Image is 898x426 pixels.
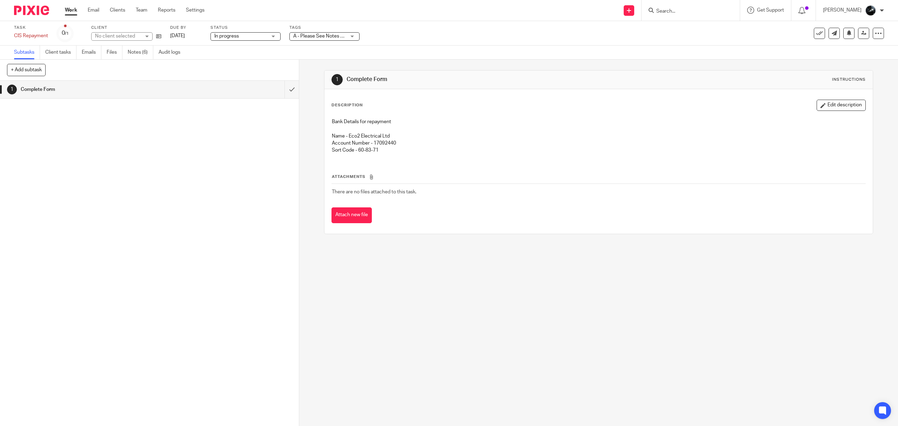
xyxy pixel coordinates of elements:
[347,76,614,83] h1: Complete Form
[332,189,416,194] span: There are no files attached to this task.
[128,46,153,59] a: Notes (6)
[332,147,865,154] p: Sort Code - 60-83-71
[88,7,99,14] a: Email
[865,5,876,16] img: 1000002122.jpg
[332,140,865,147] p: Account Number - 17092440
[95,33,141,40] div: No client selected
[14,6,49,15] img: Pixie
[170,25,202,31] label: Due by
[110,7,125,14] a: Clients
[186,7,205,14] a: Settings
[332,133,865,140] p: Name - Eco2 Electrical Ltd
[158,7,175,14] a: Reports
[331,74,343,85] div: 1
[14,32,48,39] div: CIS Repayment
[656,8,719,15] input: Search
[7,85,17,94] div: 1
[136,7,147,14] a: Team
[170,33,185,38] span: [DATE]
[214,34,239,39] span: In progress
[107,46,122,59] a: Files
[7,64,46,76] button: + Add subtask
[62,29,69,37] div: 0
[289,25,360,31] label: Tags
[832,77,866,82] div: Instructions
[331,102,363,108] p: Description
[757,8,784,13] span: Get Support
[21,84,192,95] h1: Complete Form
[823,7,862,14] p: [PERSON_NAME]
[45,46,76,59] a: Client tasks
[159,46,186,59] a: Audit logs
[65,32,69,35] small: /1
[817,100,866,111] button: Edit description
[332,118,865,125] p: Bank Details for repayment
[332,175,366,179] span: Attachments
[14,46,40,59] a: Subtasks
[14,25,48,31] label: Task
[91,25,161,31] label: Client
[293,34,347,39] span: A - Please See Notes + 2
[65,7,77,14] a: Work
[82,46,101,59] a: Emails
[210,25,281,31] label: Status
[331,207,372,223] button: Attach new file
